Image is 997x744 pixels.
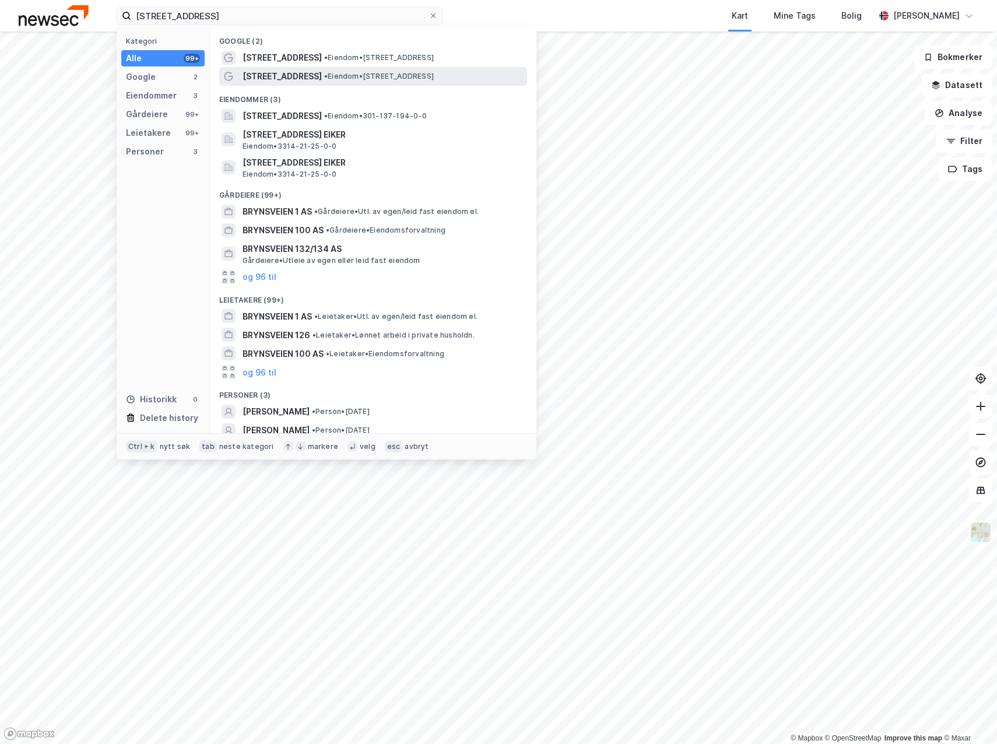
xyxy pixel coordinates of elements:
[243,156,522,170] span: [STREET_ADDRESS] EIKER
[324,111,328,120] span: •
[126,51,142,65] div: Alle
[939,688,997,744] div: Kontrollprogram for chat
[243,270,276,284] button: og 96 til
[326,226,445,235] span: Gårdeiere • Eiendomsforvaltning
[243,170,336,179] span: Eiendom • 3314-21-25-0-0
[324,53,434,62] span: Eiendom • [STREET_ADDRESS]
[243,109,322,123] span: [STREET_ADDRESS]
[324,53,328,62] span: •
[914,45,992,69] button: Bokmerker
[210,27,536,48] div: Google (2)
[313,331,475,340] span: Leietaker • Lønnet arbeid i private husholdn.
[126,145,164,159] div: Personer
[219,442,274,451] div: neste kategori
[243,365,276,379] button: og 96 til
[314,312,478,321] span: Leietaker • Utl. av egen/leid fast eiendom el.
[314,207,479,216] span: Gårdeiere • Utl. av egen/leid fast eiendom el.
[324,111,427,121] span: Eiendom • 301-137-194-0-0
[191,91,200,100] div: 3
[841,9,862,23] div: Bolig
[360,442,375,451] div: velg
[184,110,200,119] div: 99+
[243,405,310,419] span: [PERSON_NAME]
[3,727,55,741] a: Mapbox homepage
[126,37,205,45] div: Kategori
[243,223,324,237] span: BRYNSVEIEN 100 AS
[210,181,536,202] div: Gårdeiere (99+)
[243,310,312,324] span: BRYNSVEIEN 1 AS
[791,734,823,742] a: Mapbox
[774,9,816,23] div: Mine Tags
[893,9,960,23] div: [PERSON_NAME]
[243,242,522,256] span: BRYNSVEIEN 132/134 AS
[243,423,310,437] span: [PERSON_NAME]
[243,142,336,151] span: Eiendom • 3314-21-25-0-0
[938,157,992,181] button: Tags
[385,441,403,452] div: esc
[925,101,992,125] button: Analyse
[191,395,200,404] div: 0
[326,349,329,358] span: •
[884,734,942,742] a: Improve this map
[243,256,420,265] span: Gårdeiere • Utleie av egen eller leid fast eiendom
[732,9,748,23] div: Kart
[314,312,318,321] span: •
[936,129,992,153] button: Filter
[243,328,310,342] span: BRYNSVEIEN 126
[326,226,329,234] span: •
[312,426,315,434] span: •
[131,7,429,24] input: Søk på adresse, matrikkel, gårdeiere, leietakere eller personer
[243,205,312,219] span: BRYNSVEIEN 1 AS
[308,442,338,451] div: markere
[126,89,177,103] div: Eiendommer
[160,442,191,451] div: nytt søk
[126,441,157,452] div: Ctrl + k
[126,70,156,84] div: Google
[19,5,89,26] img: newsec-logo.f6e21ccffca1b3a03d2d.png
[324,72,434,81] span: Eiendom • [STREET_ADDRESS]
[184,54,200,63] div: 99+
[184,128,200,138] div: 99+
[324,72,328,80] span: •
[243,69,322,83] span: [STREET_ADDRESS]
[313,331,316,339] span: •
[312,407,370,416] span: Person • [DATE]
[243,347,324,361] span: BRYNSVEIEN 100 AS
[314,207,318,216] span: •
[126,392,177,406] div: Historikk
[140,411,198,425] div: Delete history
[312,407,315,416] span: •
[243,128,522,142] span: [STREET_ADDRESS] EIKER
[199,441,217,452] div: tab
[326,349,444,359] span: Leietaker • Eiendomsforvaltning
[243,51,322,65] span: [STREET_ADDRESS]
[921,73,992,97] button: Datasett
[210,86,536,107] div: Eiendommer (3)
[126,107,168,121] div: Gårdeiere
[210,286,536,307] div: Leietakere (99+)
[191,147,200,156] div: 3
[825,734,882,742] a: OpenStreetMap
[405,442,429,451] div: avbryt
[126,126,171,140] div: Leietakere
[191,72,200,82] div: 2
[939,688,997,744] iframe: Chat Widget
[210,381,536,402] div: Personer (3)
[970,521,992,543] img: Z
[312,426,370,435] span: Person • [DATE]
